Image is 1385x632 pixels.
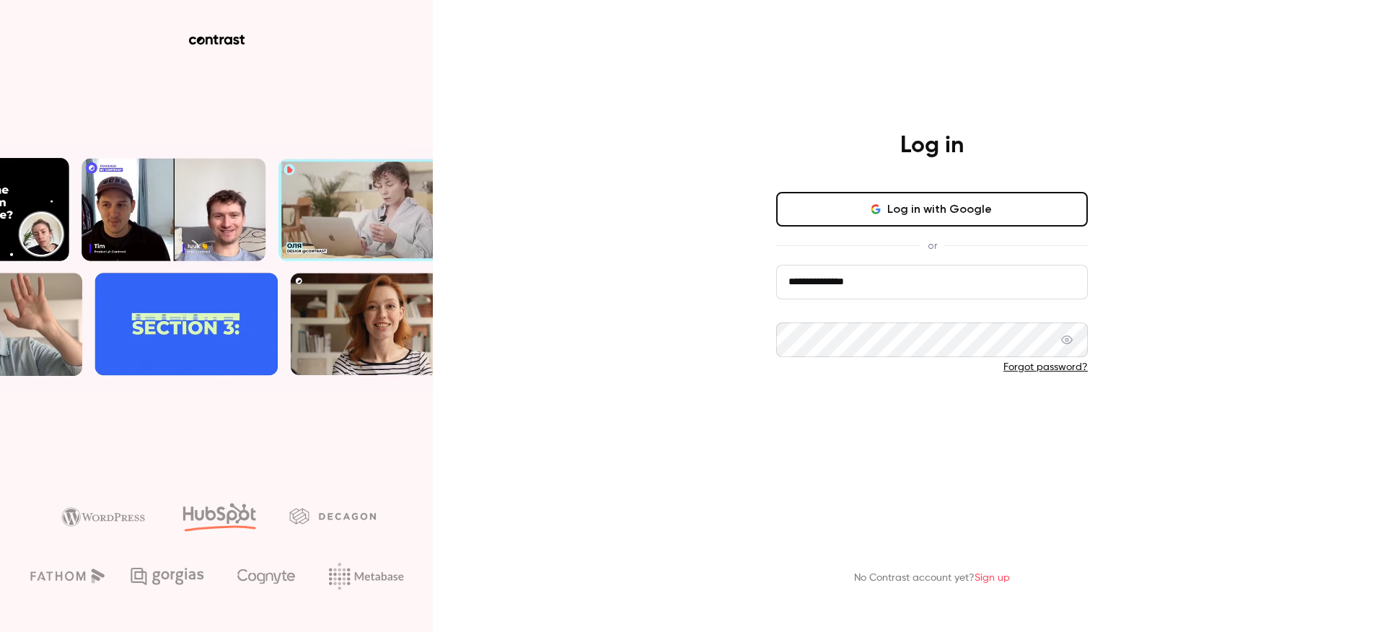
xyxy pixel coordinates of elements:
img: decagon [289,508,376,524]
h4: Log in [900,131,964,160]
button: Log in [776,398,1088,432]
span: or [920,238,944,253]
button: Log in with Google [776,192,1088,227]
p: No Contrast account yet? [854,571,1010,586]
a: Sign up [975,573,1010,583]
a: Forgot password? [1003,362,1088,372]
